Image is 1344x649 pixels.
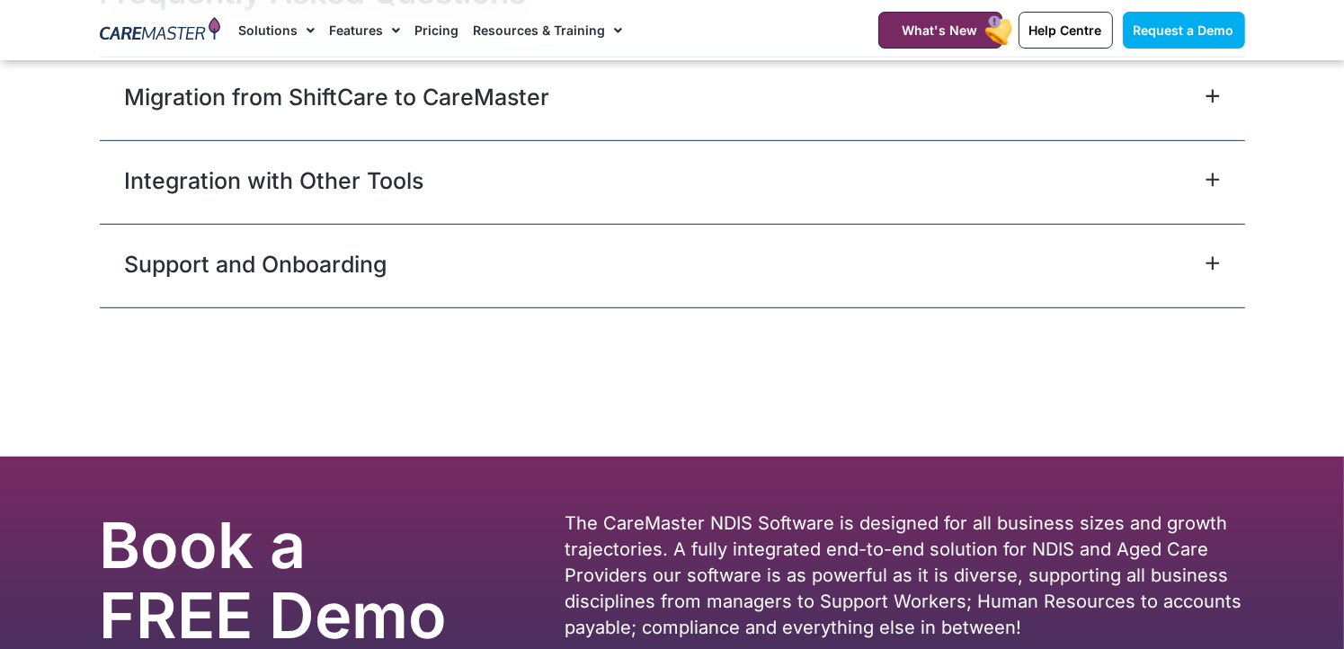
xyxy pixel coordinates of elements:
[1134,22,1234,38] span: Request a Demo
[125,81,550,113] a: Migration from ShiftCare to CareMaster
[100,224,1245,307] div: Support and Onboarding
[100,57,1245,140] div: Migration from ShiftCare to CareMaster
[1019,12,1113,49] a: Help Centre
[1123,12,1245,49] a: Request a Demo
[1029,22,1102,38] span: Help Centre
[125,248,387,280] a: Support and Onboarding
[878,12,1002,49] a: What's New
[903,22,978,38] span: What's New
[100,140,1245,224] div: Integration with Other Tools
[125,164,424,197] a: Integration with Other Tools
[565,511,1244,641] p: The CareMaster NDIS Software is designed for all business sizes and growth trajectories. A fully ...
[100,17,221,44] img: CareMaster Logo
